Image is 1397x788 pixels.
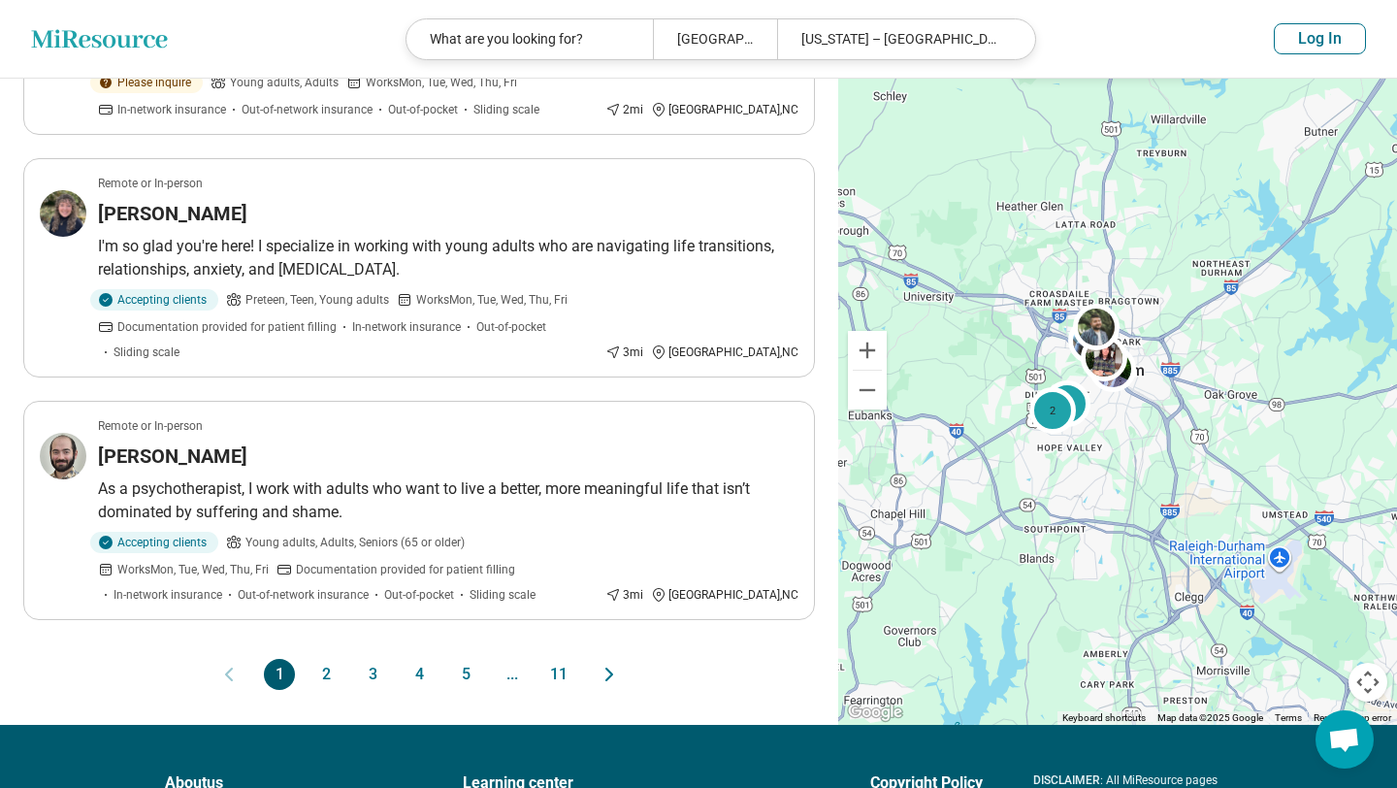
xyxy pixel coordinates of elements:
[90,289,218,311] div: Accepting clients
[114,344,179,361] span: Sliding scale
[90,72,203,93] div: Please inquire
[238,586,369,604] span: Out-of-network insurance
[1316,710,1374,769] div: Open chat
[843,700,907,725] a: Open this area in Google Maps (opens a new window)
[476,318,546,336] span: Out-of-pocket
[98,443,247,470] h3: [PERSON_NAME]
[497,659,528,690] span: ...
[230,74,339,91] span: Young adults, Adults
[1044,380,1090,427] div: 2
[1033,773,1100,787] span: DISCLAIMER
[1029,387,1076,434] div: 2
[98,175,203,192] p: Remote or In-person
[1274,23,1366,54] button: Log In
[406,19,653,59] div: What are you looking for?
[843,700,907,725] img: Google
[653,19,776,59] div: [GEOGRAPHIC_DATA], [GEOGRAPHIC_DATA]
[1275,712,1302,723] a: Terms (opens in new tab)
[90,532,218,553] div: Accepting clients
[242,101,373,118] span: Out-of-network insurance
[848,331,887,370] button: Zoom in
[598,659,621,690] button: Next page
[470,586,536,604] span: Sliding scale
[848,371,887,410] button: Zoom out
[264,659,295,690] button: 1
[605,344,643,361] div: 3 mi
[473,101,539,118] span: Sliding scale
[296,561,515,578] span: Documentation provided for patient filling
[651,586,798,604] div: [GEOGRAPHIC_DATA] , NC
[117,561,269,578] span: Works Mon, Tue, Wed, Thu, Fri
[1348,663,1387,702] button: Map camera controls
[98,477,798,524] p: As a psychotherapist, I work with adults who want to live a better, more meaningful life that isn...
[1062,711,1146,725] button: Keyboard shortcuts
[651,344,798,361] div: [GEOGRAPHIC_DATA] , NC
[384,586,454,604] span: Out-of-pocket
[366,74,517,91] span: Works Mon, Tue, Wed, Thu, Fri
[245,291,389,309] span: Preteen, Teen, Young adults
[114,586,222,604] span: In-network insurance
[98,417,203,435] p: Remote or In-person
[245,534,465,551] span: Young adults, Adults, Seniors (65 or older)
[605,586,643,604] div: 3 mi
[117,101,226,118] span: In-network insurance
[217,659,241,690] button: Previous page
[117,318,337,336] span: Documentation provided for patient filling
[416,291,568,309] span: Works Mon, Tue, Wed, Thu, Fri
[98,200,247,227] h3: [PERSON_NAME]
[357,659,388,690] button: 3
[352,318,461,336] span: In-network insurance
[450,659,481,690] button: 5
[1157,712,1263,723] span: Map data ©2025 Google
[404,659,435,690] button: 4
[388,101,458,118] span: Out-of-pocket
[651,101,798,118] div: [GEOGRAPHIC_DATA] , NC
[543,659,574,690] button: 11
[605,101,643,118] div: 2 mi
[1314,712,1391,723] a: Report a map error
[777,19,1023,59] div: [US_STATE] – [GEOGRAPHIC_DATA]
[310,659,341,690] button: 2
[98,235,798,281] p: I'm so glad you're here! I specialize in working with young adults who are navigating life transi...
